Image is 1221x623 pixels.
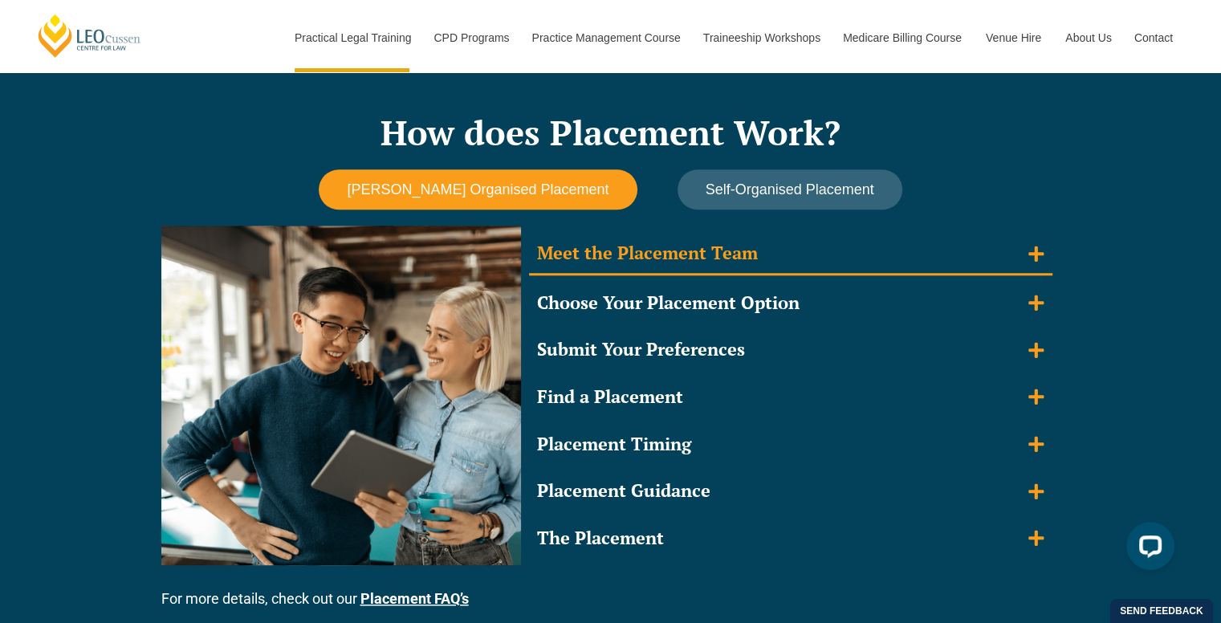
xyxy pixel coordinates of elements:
h2: How does Placement Work? [153,112,1068,153]
div: Placement Guidance [537,479,710,503]
a: About Us [1053,3,1122,72]
iframe: LiveChat chat widget [1113,515,1181,583]
a: Placement FAQ’s [360,590,469,607]
div: Choose Your Placement Option [537,291,800,315]
span: [PERSON_NAME] Organised Placement [347,181,608,198]
span: For more details, check out our [161,590,357,607]
summary: Submit Your Preferences [529,330,1052,369]
summary: Choose Your Placement Option [529,283,1052,323]
a: Contact [1122,3,1185,72]
div: Placement Timing [537,433,691,456]
summary: Placement Timing [529,425,1052,464]
summary: Find a Placement [529,377,1052,417]
a: [PERSON_NAME] Centre for Law [36,13,143,59]
a: CPD Programs [421,3,519,72]
summary: Meet the Placement Team [529,234,1052,275]
div: Submit Your Preferences [537,338,745,361]
a: Medicare Billing Course [831,3,974,72]
span: Self-Organised Placement [706,181,874,198]
a: Traineeship Workshops [691,3,831,72]
div: Tabs. Open items with Enter or Space, close with Escape and navigate using the Arrow keys. [153,169,1068,574]
a: Venue Hire [974,3,1053,72]
a: Practice Management Course [520,3,691,72]
a: Practical Legal Training [283,3,422,72]
div: Accordion. Open links with Enter or Space, close with Escape, and navigate with Arrow Keys [529,234,1052,557]
div: The Placement [537,527,664,550]
summary: The Placement [529,519,1052,558]
summary: Placement Guidance [529,471,1052,511]
div: Meet the Placement Team [537,242,758,265]
div: Find a Placement [537,385,683,409]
